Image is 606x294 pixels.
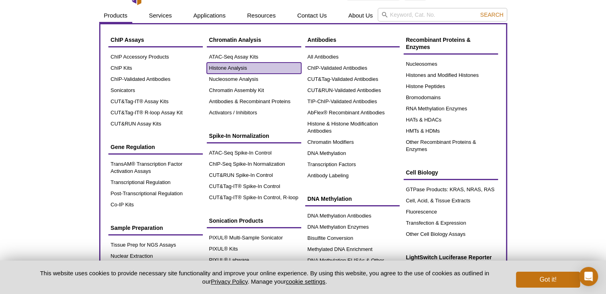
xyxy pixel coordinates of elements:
[404,165,498,180] a: Cell Biology
[207,85,301,96] a: Chromatin Assembly Kit
[305,233,400,244] a: Bisulfite Conversion
[108,199,203,210] a: Co-IP Kits
[305,85,400,96] a: CUT&RUN-Validated Antibodies
[207,170,301,181] a: CUT&RUN Spike-In Control
[209,218,263,224] span: Sonication Products
[207,255,301,266] a: PIXUL® Labware
[404,184,498,195] a: GTPase Products: KRAS, NRAS, RAS
[108,239,203,251] a: Tissue Prep for NGS Assays
[207,63,301,74] a: Histone Analysis
[207,128,301,143] a: Spike-In Normalization
[305,96,400,107] a: TIP-ChIP-Validated Antibodies
[111,37,144,43] span: ChIP Assays
[343,8,378,23] a: About Us
[404,103,498,114] a: RNA Methylation Enzymes
[305,74,400,85] a: CUT&Tag-Validated Antibodies
[305,170,400,181] a: Antibody Labeling
[305,137,400,148] a: Chromatin Modifiers
[108,96,203,107] a: CUT&Tag-IT® Assay Kits
[292,8,331,23] a: Contact Us
[516,272,580,288] button: Got it!
[404,92,498,103] a: Bromodomains
[111,144,155,150] span: Gene Regulation
[404,70,498,81] a: Histones and Modified Histones
[108,220,203,235] a: Sample Preparation
[305,51,400,63] a: All Antibodies
[286,278,325,285] button: cookie settings
[404,195,498,206] a: Cell, Acid, & Tissue Extracts
[207,107,301,118] a: Activators / Inhibitors
[207,192,301,203] a: CUT&Tag-IT® Spike-In Control, R-loop
[305,107,400,118] a: AbFlex® Recombinant Antibodies
[209,133,269,139] span: Spike-In Normalization
[404,250,498,272] a: LightSwitch Luciferase Reporter Assay System Reagents
[26,269,503,286] p: This website uses cookies to provide necessary site functionality and improve your online experie...
[305,159,400,170] a: Transcription Factors
[308,196,352,202] span: DNA Methylation
[108,188,203,199] a: Post-Transcriptional Regulation
[404,114,498,125] a: HATs & HDACs
[404,229,498,240] a: Other Cell Biology Assays
[207,243,301,255] a: PIXUL® Kits
[99,8,132,23] a: Products
[305,255,400,273] a: DNA Methylation ELISAs & Other Assays
[111,225,163,231] span: Sample Preparation
[207,159,301,170] a: ChIP-Seq Spike-In Normalization
[404,206,498,218] a: Fluorescence
[478,11,506,18] button: Search
[207,213,301,228] a: Sonication Products
[207,51,301,63] a: ATAC-Seq Assay Kits
[305,221,400,233] a: DNA Methylation Enzymes
[406,254,492,268] span: LightSwitch Luciferase Reporter Assay System Reagents
[207,181,301,192] a: CUT&Tag-IT® Spike-In Control
[207,32,301,47] a: Chromatin Analysis
[207,147,301,159] a: ATAC-Seq Spike-In Control
[211,278,247,285] a: Privacy Policy
[108,139,203,155] a: Gene Regulation
[305,210,400,221] a: DNA Methylation Antibodies
[404,125,498,137] a: HMTs & HDMs
[406,37,471,50] span: Recombinant Proteins & Enzymes
[108,177,203,188] a: Transcriptional Regulation
[207,96,301,107] a: Antibodies & Recombinant Proteins
[378,8,507,22] input: Keyword, Cat. No.
[308,37,336,43] span: Antibodies
[579,267,598,286] div: Open Intercom Messenger
[108,118,203,129] a: CUT&RUN Assay Kits
[404,218,498,229] a: Transfection & Expression
[305,191,400,206] a: DNA Methylation
[406,169,438,176] span: Cell Biology
[404,137,498,155] a: Other Recombinant Proteins & Enzymes
[188,8,230,23] a: Applications
[108,107,203,118] a: CUT&Tag-IT® R-loop Assay Kit
[480,12,503,18] span: Search
[108,159,203,177] a: TransAM® Transcription Factor Activation Assays
[108,85,203,96] a: Sonicators
[144,8,177,23] a: Services
[305,32,400,47] a: Antibodies
[108,251,203,262] a: Nuclear Extraction
[305,118,400,137] a: Histone & Histone Modification Antibodies
[404,59,498,70] a: Nucleosomes
[305,63,400,74] a: ChIP-Validated Antibodies
[209,37,261,43] span: Chromatin Analysis
[305,244,400,255] a: Methylated DNA Enrichment
[305,148,400,159] a: DNA Methylation
[242,8,280,23] a: Resources
[207,74,301,85] a: Nucleosome Analysis
[404,32,498,55] a: Recombinant Proteins & Enzymes
[207,232,301,243] a: PIXUL® Multi-Sample Sonicator
[108,32,203,47] a: ChIP Assays
[404,81,498,92] a: Histone Peptides
[108,74,203,85] a: ChIP-Validated Antibodies
[108,51,203,63] a: ChIP Accessory Products
[108,63,203,74] a: ChIP Kits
